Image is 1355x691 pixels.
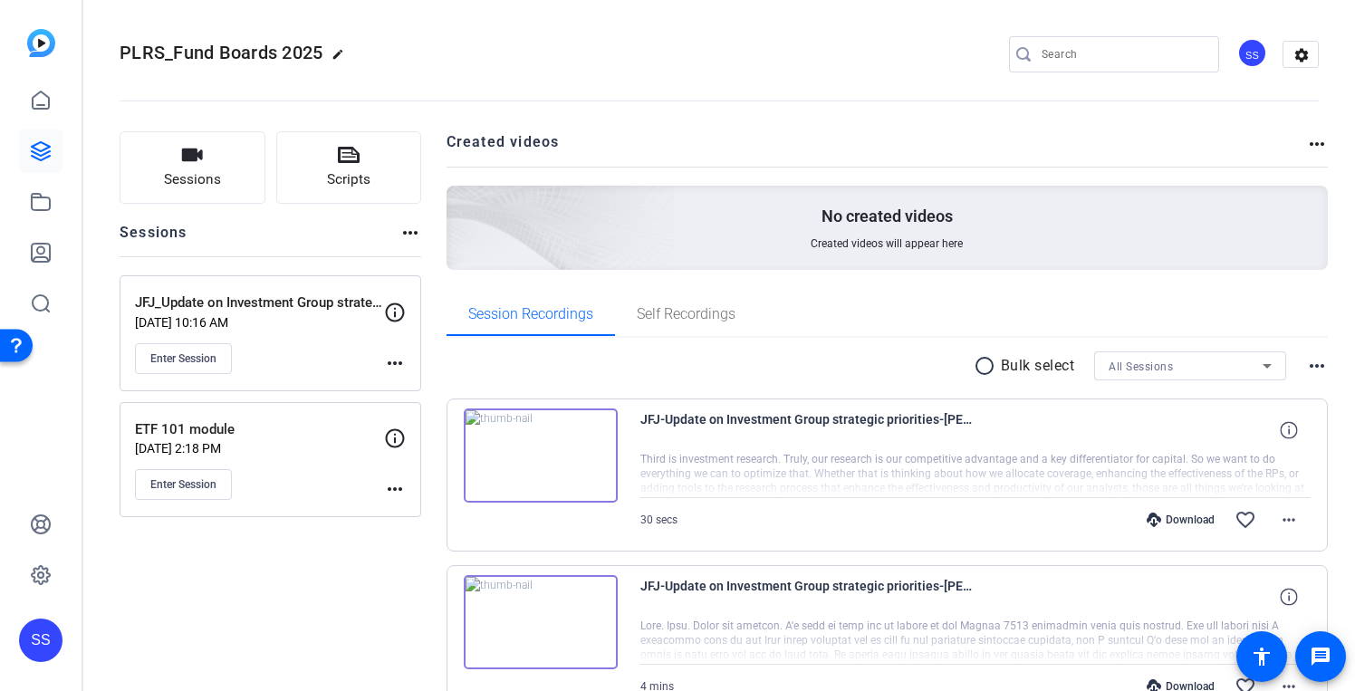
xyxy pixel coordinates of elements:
img: thumb-nail [464,575,618,669]
p: [DATE] 10:16 AM [135,315,384,330]
mat-icon: edit [332,48,353,70]
span: JFJ-Update on Investment Group strategic priorities-[PERSON_NAME]-JFJ Take 1-2025-08-13-10-25-27-... [640,575,975,619]
span: JFJ-Update on Investment Group strategic priorities-[PERSON_NAME]-JKJ take 2-2025-08-13-10-31-13-... [640,408,975,452]
mat-icon: radio_button_unchecked [974,355,1001,377]
img: blue-gradient.svg [27,29,55,57]
p: JFJ_Update on Investment Group strategic priorities [135,293,384,313]
mat-icon: more_horiz [1278,509,1300,531]
span: All Sessions [1109,360,1173,373]
p: No created videos [822,206,953,227]
span: Session Recordings [468,307,593,322]
span: Enter Session [150,477,216,492]
img: thumb-nail [464,408,618,503]
mat-icon: more_horiz [399,222,421,244]
mat-icon: more_horiz [384,352,406,374]
h2: Created videos [447,131,1307,167]
span: Enter Session [150,351,216,366]
p: [DATE] 2:18 PM [135,441,384,456]
mat-icon: message [1310,646,1331,667]
img: Creted videos background [244,6,676,399]
button: Sessions [120,131,265,204]
span: 30 secs [640,513,677,526]
div: Download [1138,513,1224,527]
mat-icon: more_horiz [1306,133,1328,155]
mat-icon: accessibility [1251,646,1273,667]
span: Created videos will appear here [811,236,963,251]
span: PLRS_Fund Boards 2025 [120,42,322,63]
mat-icon: more_horiz [384,478,406,500]
button: Scripts [276,131,422,204]
ngx-avatar: Steve Shugg [1237,38,1269,70]
mat-icon: favorite_border [1235,509,1256,531]
h2: Sessions [120,222,187,256]
div: SS [1237,38,1267,68]
span: Sessions [164,169,221,190]
button: Enter Session [135,343,232,374]
mat-icon: more_horiz [1306,355,1328,377]
span: Self Recordings [637,307,735,322]
p: ETF 101 module [135,419,384,440]
span: Scripts [327,169,370,190]
input: Search [1042,43,1205,65]
div: SS [19,619,62,662]
mat-icon: settings [1283,42,1320,69]
p: Bulk select [1001,355,1075,377]
button: Enter Session [135,469,232,500]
